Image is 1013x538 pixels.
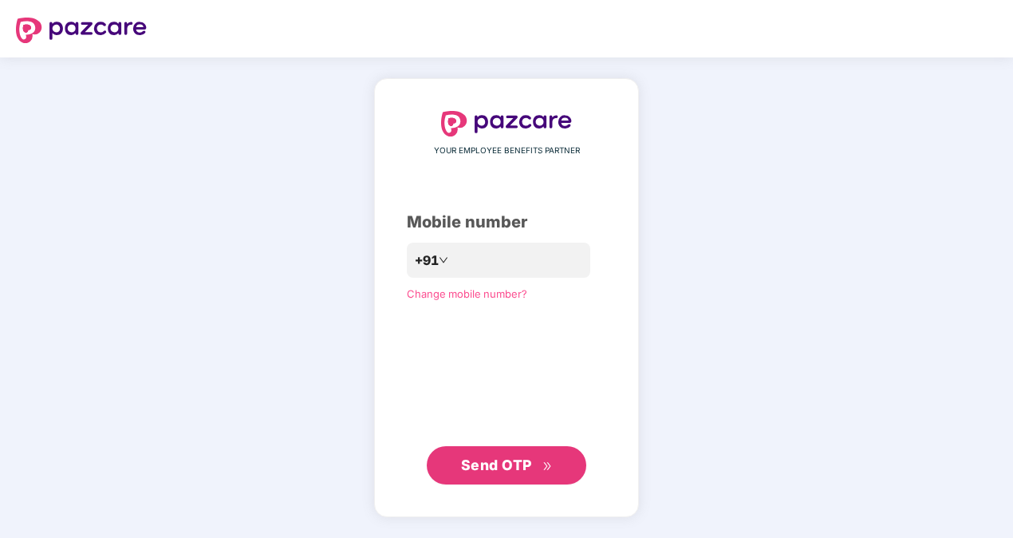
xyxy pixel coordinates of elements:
[441,111,572,136] img: logo
[407,210,606,235] div: Mobile number
[461,457,532,473] span: Send OTP
[542,461,553,472] span: double-right
[407,287,527,300] a: Change mobile number?
[427,446,586,485] button: Send OTPdouble-right
[415,251,439,271] span: +91
[16,18,147,43] img: logo
[434,144,580,157] span: YOUR EMPLOYEE BENEFITS PARTNER
[439,255,448,265] span: down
